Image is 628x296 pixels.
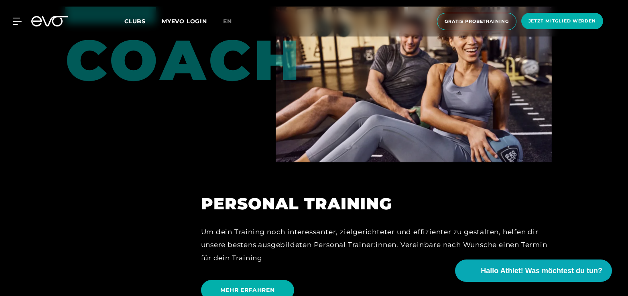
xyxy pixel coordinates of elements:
div: Um dein Training noch interessanter, zielgerichteter und effizienter zu gestalten, helfen dir uns... [201,225,552,264]
h2: PERSONAL TRAINING [201,194,552,213]
span: MEHR ERFAHREN [220,286,275,294]
span: Gratis Probetraining [445,18,509,25]
span: Hallo Athlet! Was möchtest du tun? [481,266,602,276]
span: en [223,18,232,25]
div: COACH [65,7,133,89]
a: en [223,17,242,26]
span: Jetzt Mitglied werden [528,18,596,24]
a: Clubs [124,17,162,25]
a: MYEVO LOGIN [162,18,207,25]
a: Gratis Probetraining [435,13,519,30]
img: PERSONAL TRAINING [276,7,552,162]
button: Hallo Athlet! Was möchtest du tun? [455,260,612,282]
span: Clubs [124,18,146,25]
a: Jetzt Mitglied werden [519,13,606,30]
